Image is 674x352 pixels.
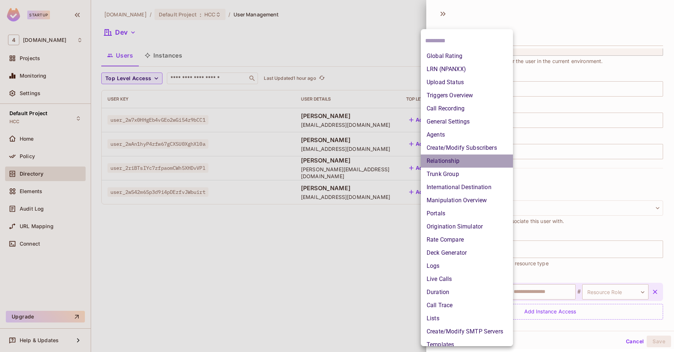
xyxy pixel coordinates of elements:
[421,220,513,233] li: Origination Simulator
[421,102,513,115] li: Call Recording
[421,246,513,259] li: Deck Generator
[421,299,513,312] li: Call Trace
[421,89,513,102] li: Triggers Overview
[421,286,513,299] li: Duration
[421,128,513,141] li: Agents
[421,233,513,246] li: Rate Compare
[421,168,513,181] li: Trunk Group
[421,312,513,325] li: Lists
[421,207,513,220] li: Portals
[421,181,513,194] li: International Destination
[421,273,513,286] li: Live Calls
[421,259,513,273] li: Logs
[421,194,513,207] li: Manipulation Overview
[421,141,513,155] li: Create/Modify Subscribers
[421,50,513,63] li: Global Rating
[421,325,513,338] li: Create/Modify SMTP Servers
[421,76,513,89] li: Upload Status
[421,155,513,168] li: Relationship
[421,338,513,351] li: Templates
[421,63,513,76] li: LRN (NPANXX)
[421,115,513,128] li: General Settings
